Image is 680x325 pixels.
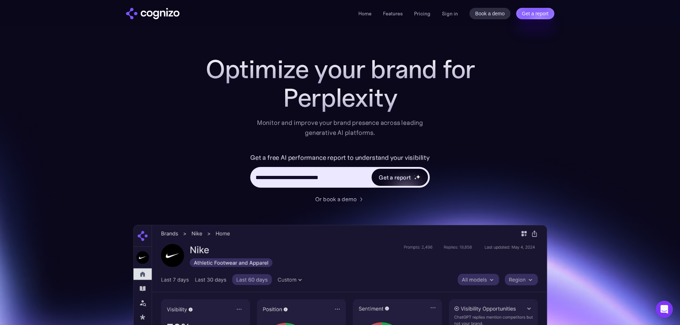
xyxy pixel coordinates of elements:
[250,152,430,191] form: Hero URL Input Form
[126,8,180,19] img: cognizo logo
[383,10,403,17] a: Features
[442,9,458,18] a: Sign in
[126,8,180,19] a: home
[197,83,483,112] div: Perplexity
[416,174,420,179] img: star
[379,173,411,182] div: Get a report
[252,118,428,138] div: Monitor and improve your brand presence across leading generative AI platforms.
[516,8,554,19] a: Get a report
[414,10,430,17] a: Pricing
[371,168,429,187] a: Get a reportstarstarstar
[358,10,372,17] a: Home
[250,152,430,163] label: Get a free AI performance report to understand your visibility
[315,195,365,203] a: Or book a demo
[414,177,417,180] img: star
[469,8,510,19] a: Book a demo
[315,195,357,203] div: Or book a demo
[414,175,415,176] img: star
[197,55,483,83] h1: Optimize your brand for
[656,301,673,318] div: Open Intercom Messenger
